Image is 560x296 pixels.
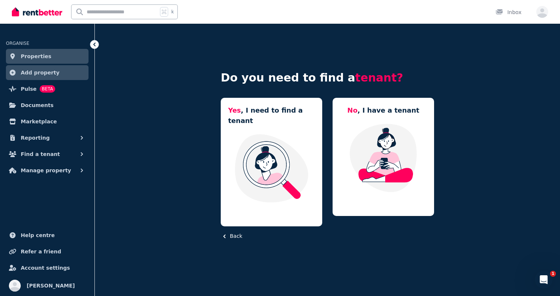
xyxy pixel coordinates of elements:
span: Marketplace [21,117,57,126]
span: Find a tenant [21,150,60,159]
iframe: Intercom live chat [535,271,553,289]
a: Marketplace [6,114,89,129]
a: Refer a friend [6,244,89,259]
span: k [171,9,174,15]
a: Help centre [6,228,89,243]
span: Properties [21,52,51,61]
span: Documents [21,101,54,110]
span: No [347,106,357,114]
span: tenant? [355,71,403,84]
span: [PERSON_NAME] [27,281,75,290]
span: Reporting [21,133,50,142]
span: Refer a friend [21,247,61,256]
h5: , I need to find a tenant [228,105,315,126]
h5: , I have a tenant [347,105,419,116]
a: Add property [6,65,89,80]
span: ORGANISE [6,41,29,46]
span: BETA [40,85,55,93]
img: RentBetter [12,6,62,17]
span: 1 [550,271,556,277]
span: Add property [21,68,60,77]
span: Account settings [21,263,70,272]
button: Reporting [6,130,89,145]
img: I need a tenant [228,133,315,203]
button: Manage property [6,163,89,178]
h4: Do you need to find a [221,71,434,84]
button: Back [221,232,242,240]
span: Manage property [21,166,71,175]
a: PulseBETA [6,82,89,96]
span: Pulse [21,84,37,93]
span: Yes [228,106,241,114]
div: Inbox [496,9,521,16]
span: Help centre [21,231,55,240]
a: Documents [6,98,89,113]
a: Account settings [6,260,89,275]
img: Manage my property [340,123,427,193]
a: Properties [6,49,89,64]
button: Find a tenant [6,147,89,162]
